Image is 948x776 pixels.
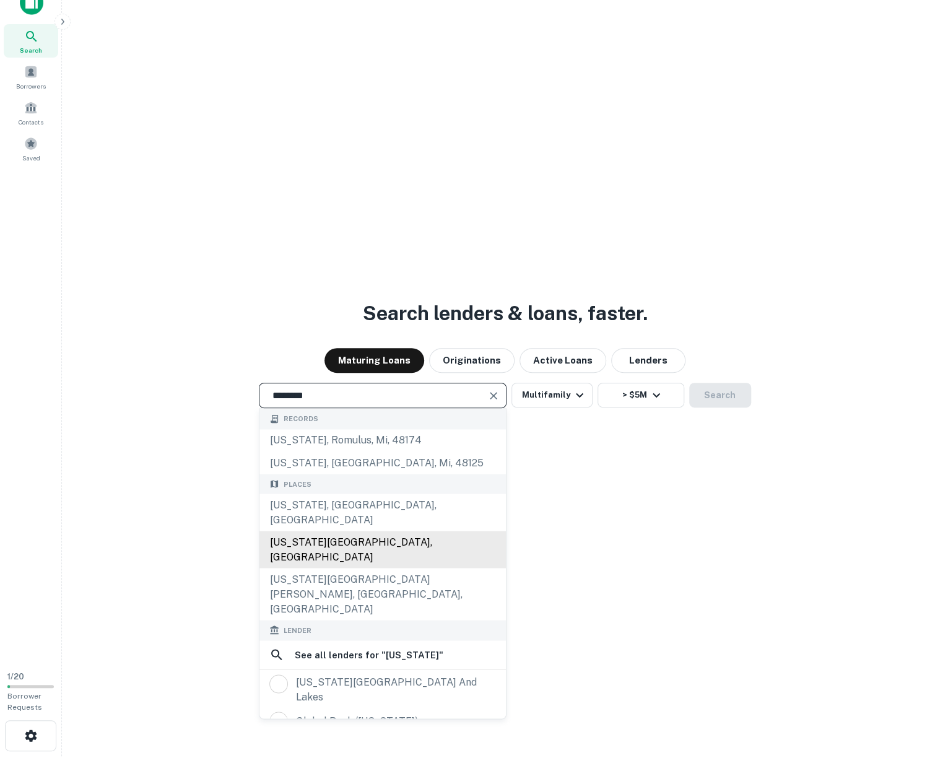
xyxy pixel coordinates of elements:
[598,383,684,408] button: > $5M
[22,153,40,163] span: Saved
[19,117,43,127] span: Contacts
[16,81,46,91] span: Borrowers
[259,671,506,708] a: [US_STATE][GEOGRAPHIC_DATA] and lakes
[4,24,58,58] a: Search
[283,414,318,424] span: Records
[429,348,515,373] button: Originations
[295,674,496,704] div: [US_STATE][GEOGRAPHIC_DATA] and lakes
[259,451,506,474] div: [US_STATE], [GEOGRAPHIC_DATA], mi, 48125
[20,45,42,55] span: Search
[363,299,648,328] h3: Search lenders & loans, faster.
[295,712,417,730] div: global bank ([US_STATE])
[511,383,592,408] button: Multifamily
[259,531,506,568] div: [US_STATE][GEOGRAPHIC_DATA], [GEOGRAPHIC_DATA]
[485,387,502,404] button: Clear
[7,692,42,712] span: Borrower Requests
[259,708,506,734] a: global bank ([US_STATE])
[7,672,24,681] span: 1 / 20
[520,348,606,373] button: Active Loans
[259,494,506,531] div: [US_STATE], [GEOGRAPHIC_DATA], [GEOGRAPHIC_DATA]
[611,348,685,373] button: Lenders
[886,677,948,736] iframe: Chat Widget
[294,647,443,662] h6: See all lenders for " [US_STATE] "
[4,60,58,94] a: Borrowers
[324,348,424,373] button: Maturing Loans
[270,712,287,730] img: picture
[259,568,506,620] div: [US_STATE][GEOGRAPHIC_DATA][PERSON_NAME], [GEOGRAPHIC_DATA], [GEOGRAPHIC_DATA]
[270,675,287,692] img: picture
[283,479,311,489] span: Places
[4,96,58,129] a: Contacts
[259,429,506,451] div: [US_STATE], romulus, mi, 48174
[283,625,311,635] span: Lender
[4,132,58,165] a: Saved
